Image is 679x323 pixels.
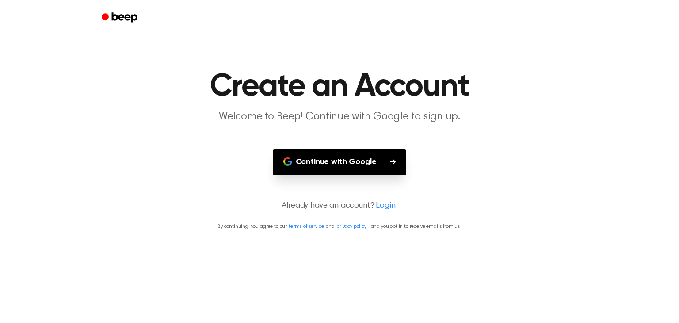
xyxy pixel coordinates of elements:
[376,200,395,212] a: Login
[273,149,407,175] button: Continue with Google
[289,224,324,229] a: terms of service
[170,110,509,124] p: Welcome to Beep! Continue with Google to sign up.
[336,224,366,229] a: privacy policy
[11,223,668,231] p: By continuing, you agree to our and , and you opt in to receive emails from us.
[95,9,145,27] a: Beep
[11,200,668,212] p: Already have an account?
[113,71,566,103] h1: Create an Account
